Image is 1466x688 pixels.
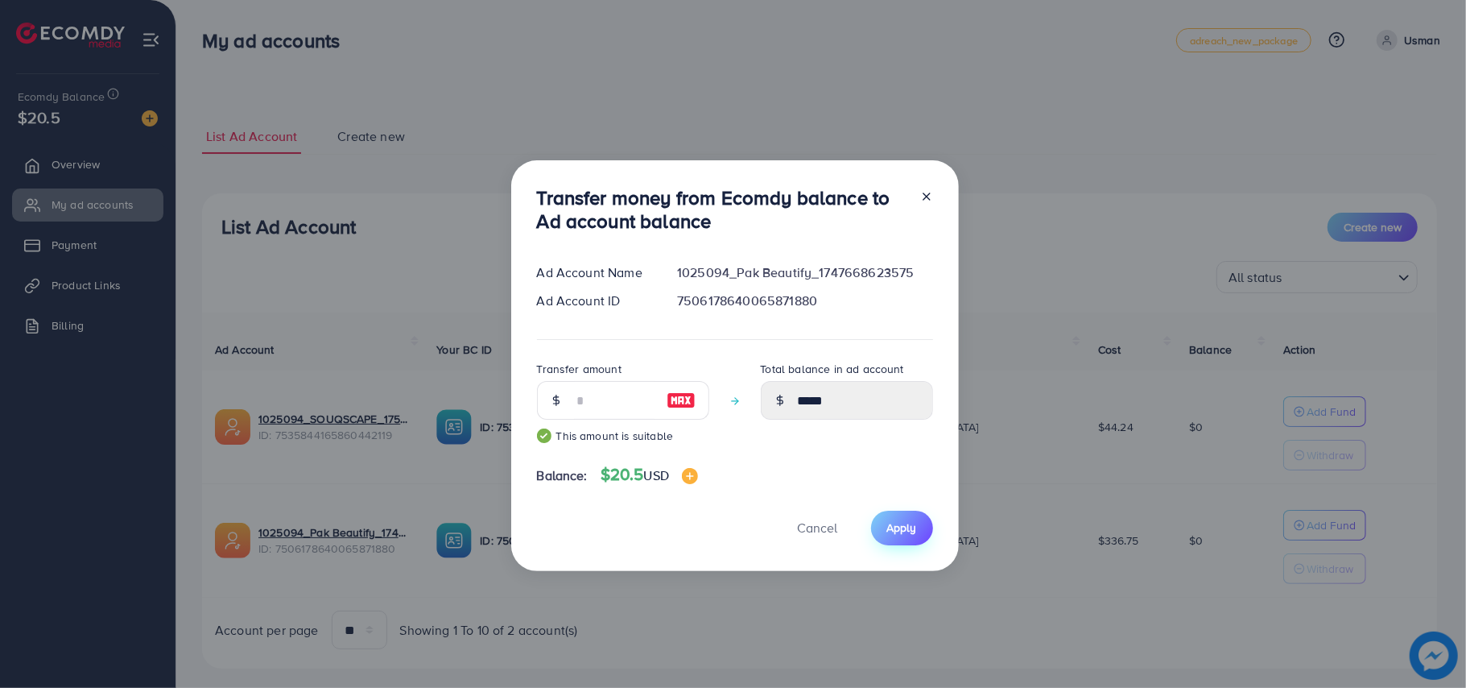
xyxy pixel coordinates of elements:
div: Ad Account Name [524,263,665,282]
h3: Transfer money from Ecomdy balance to Ad account balance [537,186,907,233]
div: 1025094_Pak Beautify_1747668623575 [664,263,945,282]
h4: $20.5 [601,465,698,485]
span: USD [644,466,669,484]
button: Apply [871,511,933,545]
button: Cancel [778,511,858,545]
small: This amount is suitable [537,428,709,444]
img: image [682,468,698,484]
span: Balance: [537,466,588,485]
div: Ad Account ID [524,292,665,310]
span: Cancel [798,519,838,537]
img: image [667,391,696,410]
label: Transfer amount [537,361,622,377]
div: 7506178640065871880 [664,292,945,310]
span: Apply [887,520,917,536]
label: Total balance in ad account [761,361,904,377]
img: guide [537,429,551,443]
